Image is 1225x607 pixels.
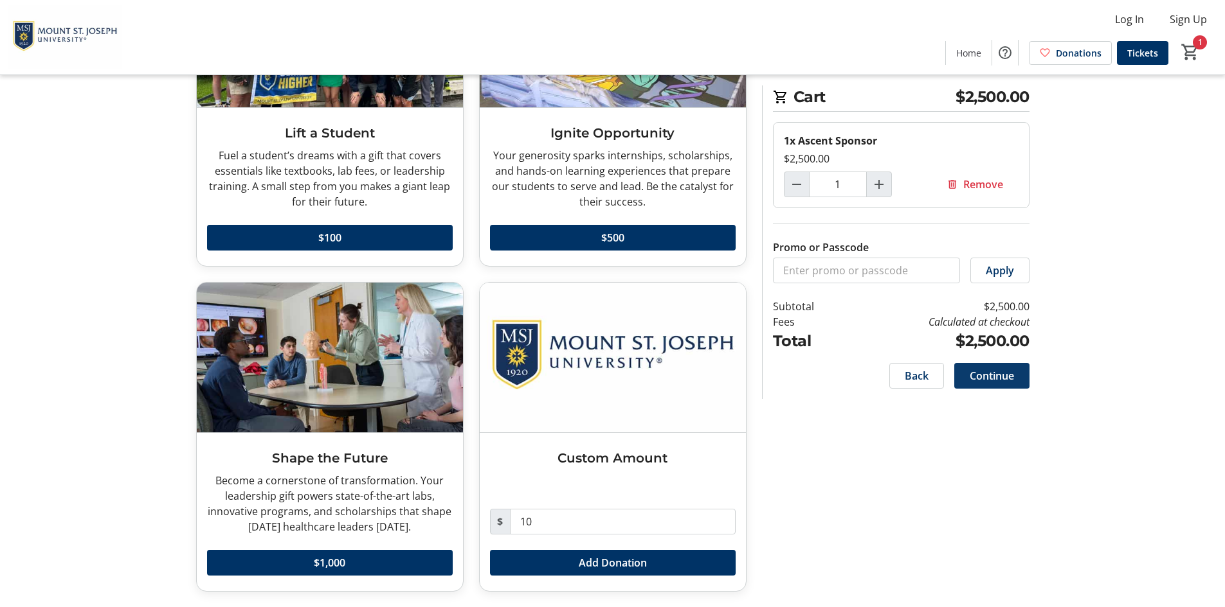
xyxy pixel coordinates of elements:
[889,363,944,389] button: Back
[784,151,1019,166] div: $2,500.00
[809,172,867,197] input: Ascent Sponsor Quantity
[785,172,809,197] button: Decrement by one
[963,177,1003,192] span: Remove
[905,368,929,383] span: Back
[773,314,848,330] td: Fees
[1029,41,1112,65] a: Donations
[847,299,1029,314] td: $2,500.00
[956,85,1030,109] span: $2,500.00
[1115,12,1144,27] span: Log In
[931,172,1019,197] button: Remove
[490,148,736,209] div: Your generosity sparks internships, scholarships, and hands-on learning experiences that prepare ...
[480,283,746,432] img: Custom Amount
[946,41,992,65] a: Home
[954,363,1030,389] button: Continue
[1127,46,1158,60] span: Tickets
[207,448,453,468] h3: Shape the Future
[510,509,736,534] input: Donation Amount
[207,123,453,143] h3: Lift a Student
[197,283,463,432] img: Shape the Future
[318,230,341,245] span: $100
[8,5,122,69] img: Mount St. Joseph University's Logo
[207,550,453,576] button: $1,000
[207,473,453,534] div: Become a cornerstone of transformation. Your leadership gift powers state-of-the-art labs, innova...
[784,133,1019,148] div: 1x Ascent Sponsor
[490,123,736,143] h3: Ignite Opportunity
[970,368,1014,383] span: Continue
[773,258,960,283] input: Enter promo or passcode
[867,172,891,197] button: Increment by one
[773,240,869,255] label: Promo or Passcode
[847,314,1029,330] td: Calculated at checkout
[956,46,981,60] span: Home
[1056,46,1102,60] span: Donations
[490,509,511,534] span: $
[490,448,736,468] h3: Custom Amount
[490,550,736,576] button: Add Donation
[1159,9,1217,30] button: Sign Up
[490,225,736,251] button: $500
[1105,9,1154,30] button: Log In
[1170,12,1207,27] span: Sign Up
[207,225,453,251] button: $100
[1117,41,1168,65] a: Tickets
[986,263,1014,278] span: Apply
[579,555,647,570] span: Add Donation
[773,330,848,353] td: Total
[1179,40,1202,64] button: Cart
[773,85,1030,112] h2: Cart
[773,299,848,314] td: Subtotal
[970,258,1030,283] button: Apply
[314,555,345,570] span: $1,000
[601,230,624,245] span: $500
[207,148,453,209] div: Fuel a student’s dreams with a gift that covers essentials like textbooks, lab fees, or leadershi...
[992,40,1018,66] button: Help
[847,330,1029,353] td: $2,500.00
